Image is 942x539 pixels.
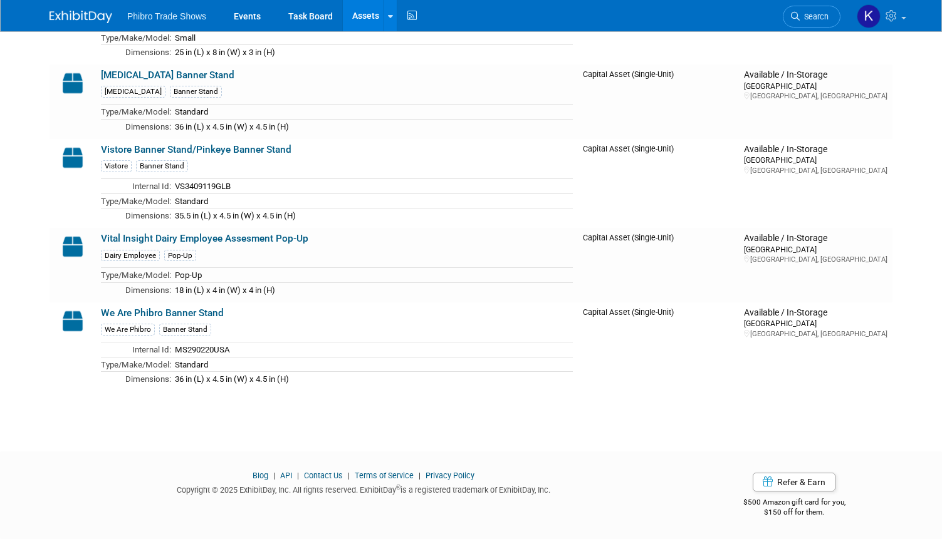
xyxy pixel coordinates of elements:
[175,285,275,295] span: 18 in (L) x 4 in (W) x 4 in (H)
[416,471,424,480] span: |
[55,307,91,335] img: Capital-Asset-Icon-2.png
[744,318,887,329] div: [GEOGRAPHIC_DATA]
[136,160,188,172] div: Banner Stand
[101,144,291,155] a: Vistore Banner Stand/Pinkeye Banner Stand
[744,329,887,339] div: [GEOGRAPHIC_DATA], [GEOGRAPHIC_DATA]
[101,119,171,133] td: Dimensions:
[101,193,171,208] td: Type/Make/Model:
[55,69,91,97] img: Capital-Asset-Icon-2.png
[280,471,292,480] a: API
[50,11,112,23] img: ExhibitDay
[696,507,892,518] div: $150 off for them.
[857,4,881,28] img: Karol Ehmen
[171,30,573,45] td: Small
[744,144,887,155] div: Available / In-Storage
[578,302,739,391] td: Capital Asset (Single-Unit)
[101,283,171,297] td: Dimensions:
[101,233,308,244] a: Vital Insight Dairy Employee Assesment Pop-Up
[744,233,887,244] div: Available / In-Storage
[578,64,739,139] td: Capital Asset (Single-Unit)
[744,244,887,255] div: [GEOGRAPHIC_DATA]
[101,342,171,357] td: Internal Id:
[101,250,160,262] div: Dairy Employee
[101,69,234,81] a: [MEDICAL_DATA] Banner Stand
[101,208,171,223] td: Dimensions:
[55,233,91,260] img: Capital-Asset-Icon-2.png
[101,357,171,372] td: Type/Make/Model:
[101,372,171,386] td: Dimensions:
[744,166,887,175] div: [GEOGRAPHIC_DATA], [GEOGRAPHIC_DATA]
[744,91,887,101] div: [GEOGRAPHIC_DATA], [GEOGRAPHIC_DATA]
[696,489,892,518] div: $500 Amazon gift card for you,
[355,471,414,480] a: Terms of Service
[744,81,887,91] div: [GEOGRAPHIC_DATA]
[270,471,278,480] span: |
[744,69,887,81] div: Available / In-Storage
[159,324,211,336] div: Banner Stand
[426,471,474,480] a: Privacy Policy
[175,122,289,131] span: 36 in (L) x 4.5 in (W) x 4.5 in (H)
[396,484,400,491] sup: ®
[744,307,887,319] div: Available / In-Storage
[164,250,196,262] div: Pop-Up
[171,105,573,120] td: Standard
[101,324,155,336] div: We Are Phibro
[55,144,91,172] img: Capital-Asset-Icon-2.png
[171,342,573,357] td: MS290220USA
[170,86,222,98] div: Banner Stand
[753,473,835,491] a: Refer & Earn
[101,160,132,172] div: Vistore
[171,179,573,194] td: VS3409119GLB
[175,374,289,384] span: 36 in (L) x 4.5 in (W) x 4.5 in (H)
[101,86,165,98] div: [MEDICAL_DATA]
[304,471,343,480] a: Contact Us
[50,481,677,496] div: Copyright © 2025 ExhibitDay, Inc. All rights reserved. ExhibitDay is a registered trademark of Ex...
[345,471,353,480] span: |
[744,255,887,264] div: [GEOGRAPHIC_DATA], [GEOGRAPHIC_DATA]
[175,211,296,220] span: 35.5 in (L) x 4.5 in (W) x 4.5 in (H)
[171,268,573,283] td: Pop-Up
[171,357,573,372] td: Standard
[101,179,171,194] td: Internal Id:
[101,45,171,59] td: Dimensions:
[171,193,573,208] td: Standard
[294,471,302,480] span: |
[101,30,171,45] td: Type/Make/Model:
[800,12,829,21] span: Search
[578,228,739,302] td: Capital Asset (Single-Unit)
[127,11,206,21] span: Phibro Trade Shows
[175,48,275,57] span: 25 in (L) x 8 in (W) x 3 in (H)
[744,155,887,165] div: [GEOGRAPHIC_DATA]
[253,471,268,480] a: Blog
[101,105,171,120] td: Type/Make/Model:
[101,268,171,283] td: Type/Make/Model:
[578,139,739,228] td: Capital Asset (Single-Unit)
[783,6,840,28] a: Search
[101,307,224,319] a: We Are Phibro Banner Stand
